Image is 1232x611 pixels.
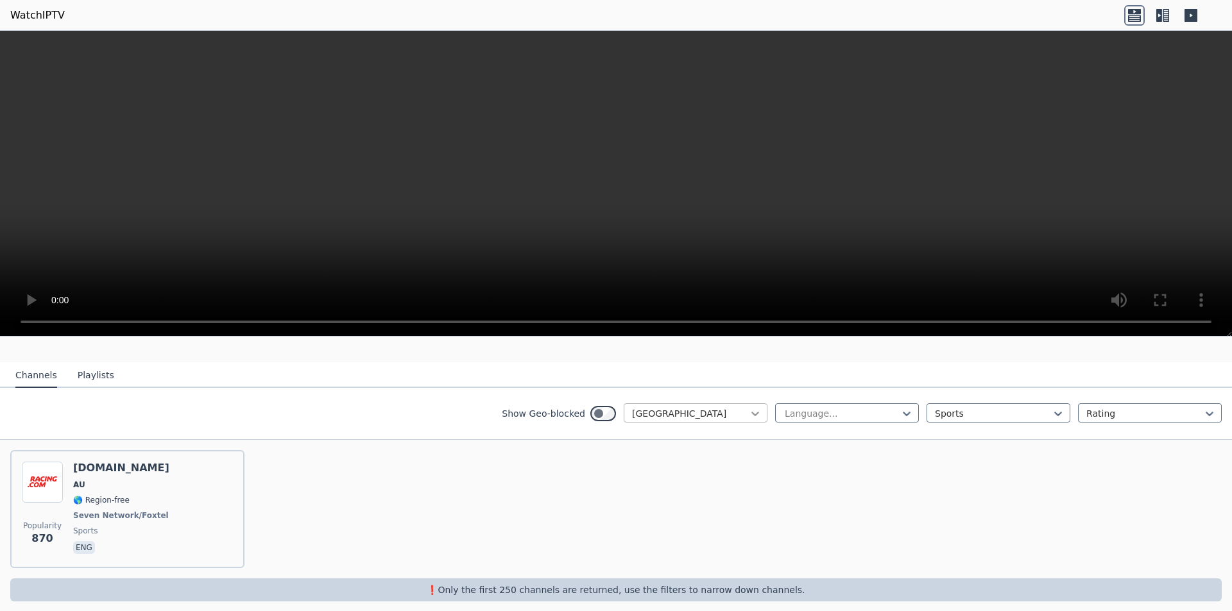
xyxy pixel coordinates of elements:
[502,407,585,420] label: Show Geo-blocked
[15,364,57,388] button: Channels
[73,526,98,536] span: sports
[73,462,171,474] h6: [DOMAIN_NAME]
[15,583,1217,596] p: ❗️Only the first 250 channels are returned, use the filters to narrow down channels.
[10,8,65,23] a: WatchIPTV
[23,521,62,531] span: Popularity
[22,462,63,503] img: Racing.com
[73,510,169,521] span: Seven Network/Foxtel
[73,495,130,505] span: 🌎 Region-free
[31,531,53,546] span: 870
[73,541,95,554] p: eng
[78,364,114,388] button: Playlists
[73,480,85,490] span: AU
